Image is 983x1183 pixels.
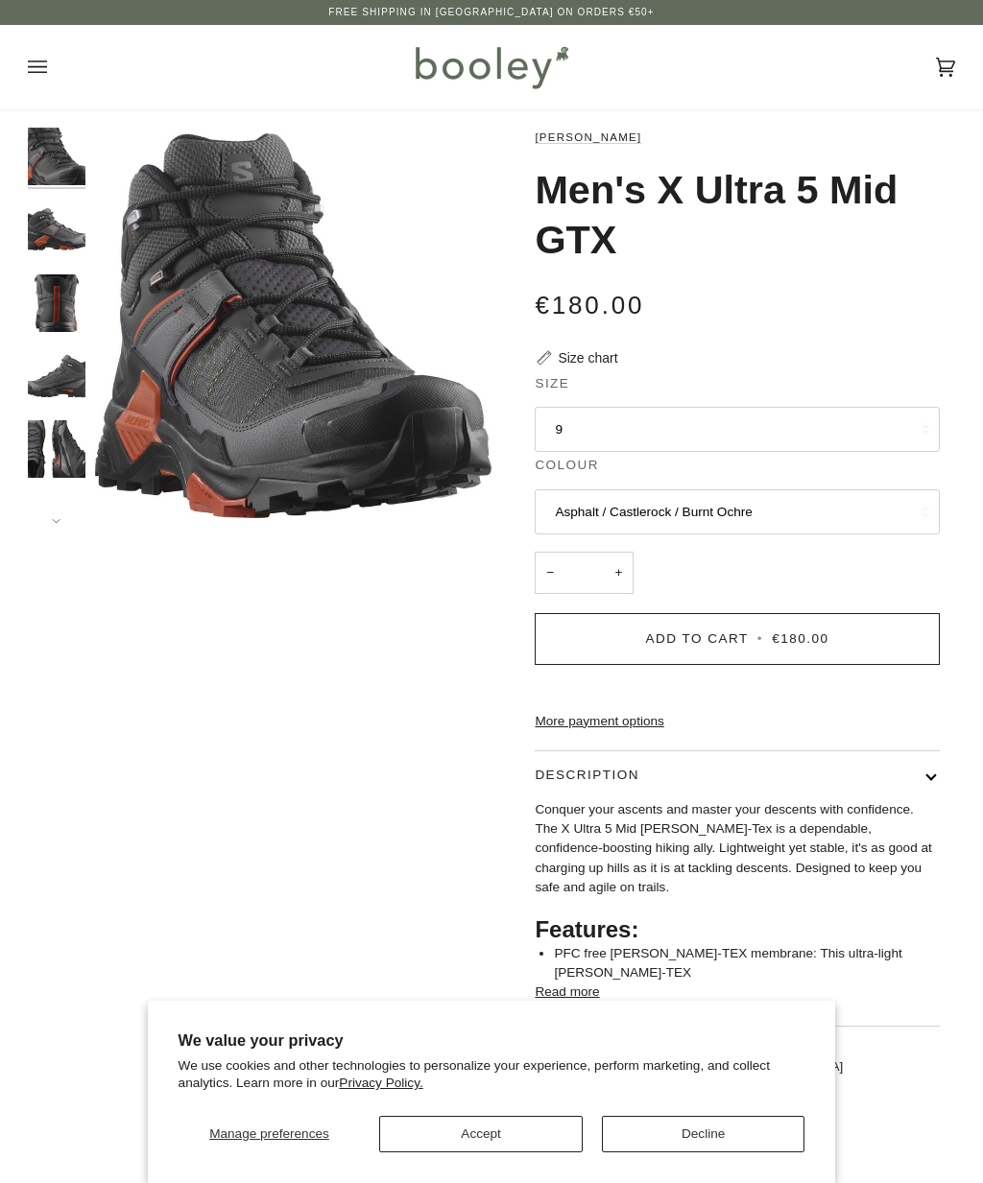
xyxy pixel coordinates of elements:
[646,631,749,646] span: Add to Cart
[28,201,85,258] img: Salomon Men's X Ultra 5 Mid GTX Asphalt / Castlerock / Burnt Ochre - Booley Galway
[328,5,654,20] p: Free Shipping in [GEOGRAPHIC_DATA] on Orders €50+
[535,552,565,593] button: −
[535,982,599,1002] button: Read more
[28,274,85,332] img: Salomon Men's X Ultra 5 Mid GTX Asphalt / Castlerock / Burnt Ochre - Booley Galway
[28,420,85,478] img: Salomon Men's X Ultra 5 Mid GTX Asphalt / Castlerock / Burnt Ochre - Booley Galway
[28,494,85,552] img: Salomon Men's X Ultra 5 Mid GTX Asphalt / Castlerock / Burnt Ochre - Booley Galway
[28,25,85,109] button: Open menu
[28,347,85,405] img: Salomon Men's X Ultra 5 Mid GTX Asphalt / Castlerock / Burnt Ochre - Booley Galway
[754,631,767,646] span: •
[179,1057,805,1091] p: We use cookies and other technologies to personalize your experience, perform marketing, and coll...
[179,1116,361,1152] button: Manage preferences
[535,552,634,593] input: Quantity
[558,348,617,368] div: Size chart
[602,1116,805,1152] button: Decline
[535,291,644,319] span: €180.00
[535,374,569,393] span: Size
[603,552,634,593] button: +
[535,751,939,800] button: Description
[95,128,491,524] div: Salomon Men's X Ultra 5 Mid GTX Asphalt / Castlerock / Burnt Ochre - Booley Galway
[535,712,939,731] a: More payment options
[95,128,491,524] img: Salomon Men&#39;s X Ultra 5 Mid GTX Asphalt / Castlerock / Burnt Ochre - Booley Galway
[535,456,599,475] span: Colour
[554,944,939,983] li: PFC free [PERSON_NAME]-TEX membrane: This ultra-light [PERSON_NAME]-TEX
[535,131,641,143] a: [PERSON_NAME]
[379,1116,583,1152] button: Accept
[339,1076,422,1090] a: Privacy Policy.
[535,489,939,535] button: Asphalt / Castlerock / Burnt Ochre
[772,631,828,646] span: €180.00
[209,1126,329,1141] span: Manage preferences
[535,407,939,453] button: 9
[28,128,85,185] img: Salomon Men's X Ultra 5 Mid GTX Asphalt / Castlerock / Burnt Ochre - Booley Galway
[535,613,939,665] button: Add to Cart • €180.00
[535,915,939,944] h2: Features:
[407,39,575,95] img: Booley
[535,800,939,898] p: Conquer your ascents and master your descents with confidence. The X Ultra 5 Mid [PERSON_NAME]-Te...
[179,1031,805,1050] h2: We value your privacy
[535,166,924,266] h1: Men's X Ultra 5 Mid GTX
